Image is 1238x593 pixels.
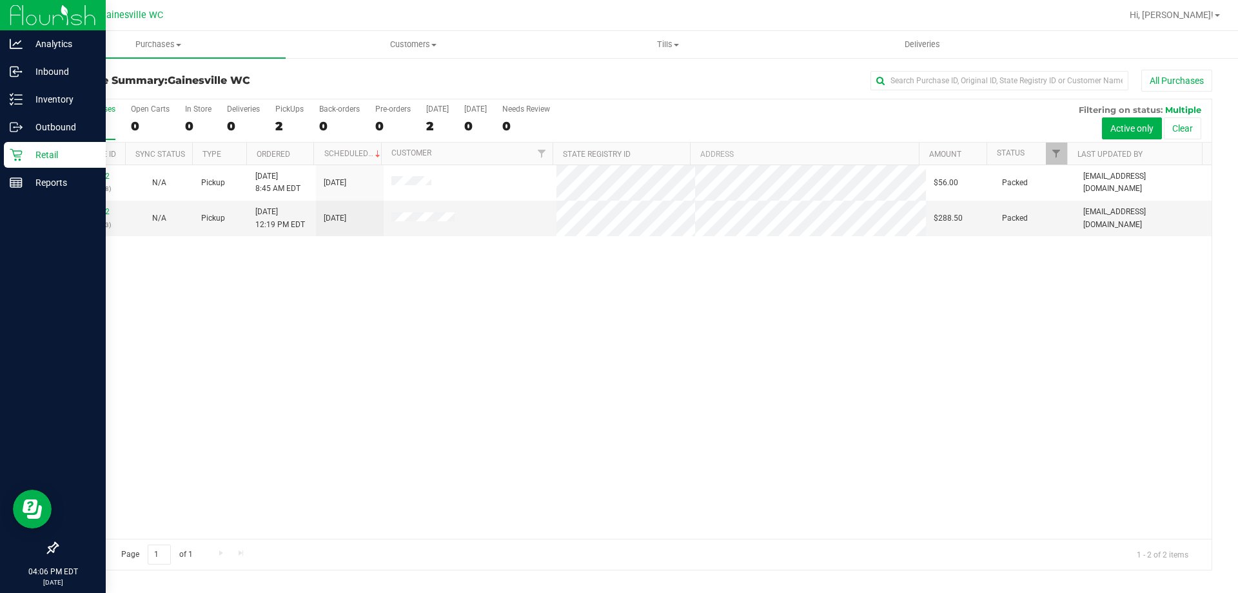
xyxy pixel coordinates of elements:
[319,119,360,134] div: 0
[74,207,110,216] a: 11828292
[1079,105,1163,115] span: Filtering on status:
[100,10,163,21] span: Gainesville WC
[255,170,300,195] span: [DATE] 8:45 AM EDT
[10,37,23,50] inline-svg: Analytics
[131,119,170,134] div: 0
[10,93,23,106] inline-svg: Inventory
[10,65,23,78] inline-svg: Inbound
[1002,212,1028,225] span: Packed
[57,75,442,86] h3: Purchase Summary:
[934,177,958,189] span: $56.00
[275,119,304,134] div: 2
[690,143,919,165] th: Address
[202,150,221,159] a: Type
[31,39,286,50] span: Purchases
[1083,170,1204,195] span: [EMAIL_ADDRESS][DOMAIN_NAME]
[1083,206,1204,230] span: [EMAIL_ADDRESS][DOMAIN_NAME]
[1130,10,1213,20] span: Hi, [PERSON_NAME]!
[152,214,166,223] span: Not Applicable
[324,212,346,225] span: [DATE]
[23,119,100,135] p: Outbound
[185,105,211,114] div: In Store
[286,31,540,58] a: Customers
[324,149,383,158] a: Scheduled
[135,150,185,159] a: Sync Status
[870,71,1128,90] input: Search Purchase ID, Original ID, State Registry ID or Customer Name...
[997,148,1025,157] a: Status
[227,105,260,114] div: Deliveries
[426,105,449,114] div: [DATE]
[152,212,166,225] button: N/A
[1102,117,1162,139] button: Active only
[1077,150,1143,159] a: Last Updated By
[23,92,100,107] p: Inventory
[257,150,290,159] a: Ordered
[23,147,100,163] p: Retail
[563,150,631,159] a: State Registry ID
[275,105,304,114] div: PickUps
[201,177,225,189] span: Pickup
[148,545,171,565] input: 1
[74,172,110,181] a: 11826182
[255,206,305,230] span: [DATE] 12:19 PM EDT
[110,545,203,565] span: Page of 1
[324,177,346,189] span: [DATE]
[1165,105,1201,115] span: Multiple
[375,119,411,134] div: 0
[1141,70,1212,92] button: All Purchases
[1164,117,1201,139] button: Clear
[502,119,550,134] div: 0
[10,121,23,134] inline-svg: Outbound
[131,105,170,114] div: Open Carts
[375,105,411,114] div: Pre-orders
[934,212,963,225] span: $288.50
[227,119,260,134] div: 0
[152,177,166,189] button: N/A
[541,39,794,50] span: Tills
[1002,177,1028,189] span: Packed
[6,578,100,587] p: [DATE]
[1126,545,1199,564] span: 1 - 2 of 2 items
[168,74,250,86] span: Gainesville WC
[929,150,961,159] a: Amount
[464,119,487,134] div: 0
[23,36,100,52] p: Analytics
[502,105,550,114] div: Needs Review
[887,39,958,50] span: Deliveries
[464,105,487,114] div: [DATE]
[286,39,540,50] span: Customers
[10,176,23,189] inline-svg: Reports
[31,31,286,58] a: Purchases
[13,490,52,528] iframe: Resource center
[6,566,100,578] p: 04:06 PM EDT
[23,64,100,79] p: Inbound
[152,178,166,187] span: Not Applicable
[426,119,449,134] div: 2
[531,143,553,165] a: Filter
[201,212,225,225] span: Pickup
[391,148,431,157] a: Customer
[23,175,100,190] p: Reports
[540,31,795,58] a: Tills
[1046,143,1067,165] a: Filter
[795,31,1050,58] a: Deliveries
[319,105,360,114] div: Back-orders
[185,119,211,134] div: 0
[10,148,23,161] inline-svg: Retail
